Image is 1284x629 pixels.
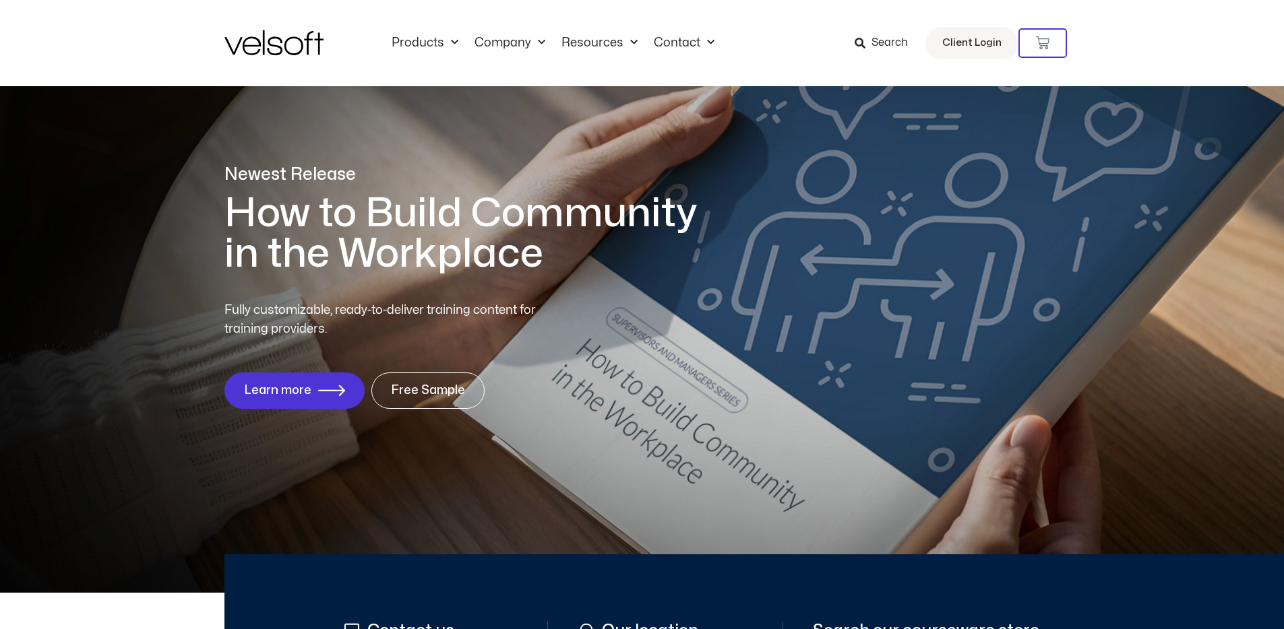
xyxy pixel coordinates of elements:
[371,372,485,409] a: Free Sample
[646,36,723,51] a: ContactMenu Toggle
[384,36,466,51] a: ProductsMenu Toggle
[224,30,324,55] img: Velsoft Training Materials
[872,34,908,52] span: Search
[553,36,646,51] a: ResourcesMenu Toggle
[224,372,365,409] a: Learn more
[391,384,465,397] span: Free Sample
[855,32,917,55] a: Search
[925,27,1018,59] a: Client Login
[384,36,723,51] nav: Menu
[466,36,553,51] a: CompanyMenu Toggle
[942,34,1002,52] span: Client Login
[224,193,716,274] h1: How to Build Community in the Workplace
[224,301,560,339] p: Fully customizable, ready-to-deliver training content for training providers.
[244,384,311,397] span: Learn more
[224,163,716,187] p: Newest Release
